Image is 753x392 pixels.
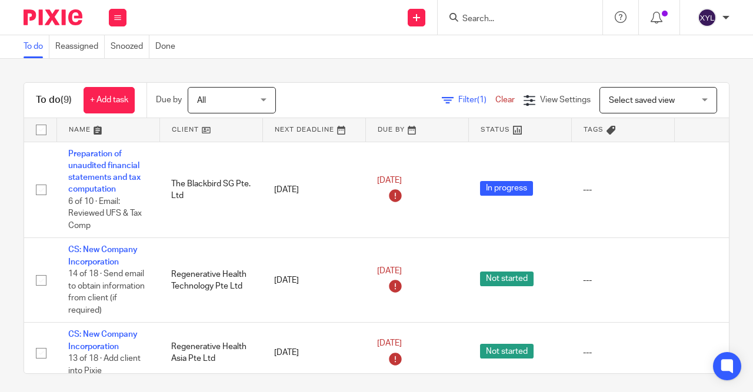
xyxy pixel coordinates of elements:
input: Search [461,14,567,25]
a: To do [24,35,49,58]
a: CS: New Company Incorporation [68,246,138,266]
span: 14 of 18 · Send email to obtain information from client (if required) [68,270,145,314]
span: Select saved view [609,96,675,105]
img: svg%3E [698,8,717,27]
span: Tags [584,126,604,133]
span: In progress [480,181,533,196]
td: Regenerative Health Asia Pte Ltd [159,323,262,383]
span: Not started [480,272,534,286]
a: Done [155,35,181,58]
td: [DATE] [262,238,365,323]
a: Snoozed [111,35,149,58]
div: --- [583,184,662,196]
td: [DATE] [262,323,365,383]
img: Pixie [24,9,82,25]
span: 13 of 18 · Add client into Pixie [68,354,141,375]
a: + Add task [84,87,135,113]
a: Preparation of unaudited financial statements and tax computation [68,150,141,194]
h1: To do [36,94,72,106]
div: --- [583,274,662,286]
span: (1) [477,96,487,104]
td: [DATE] [262,142,365,238]
td: Regenerative Health Technology Pte Ltd [159,238,262,323]
a: Reassigned [55,35,105,58]
span: [DATE] [377,339,402,347]
a: CS: New Company Incorporation [68,330,138,350]
span: [DATE] [377,267,402,275]
a: Clear [495,96,515,104]
td: The Blackbird SG Pte. Ltd [159,142,262,238]
span: 6 of 10 · Email: Reviewed UFS & Tax Comp [68,197,142,230]
span: Not started [480,344,534,359]
span: View Settings [540,96,591,104]
div: --- [583,347,662,359]
span: (9) [61,95,72,105]
p: Due by [156,94,182,106]
span: [DATE] [377,176,402,185]
span: All [197,96,206,105]
span: Filter [458,96,495,104]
